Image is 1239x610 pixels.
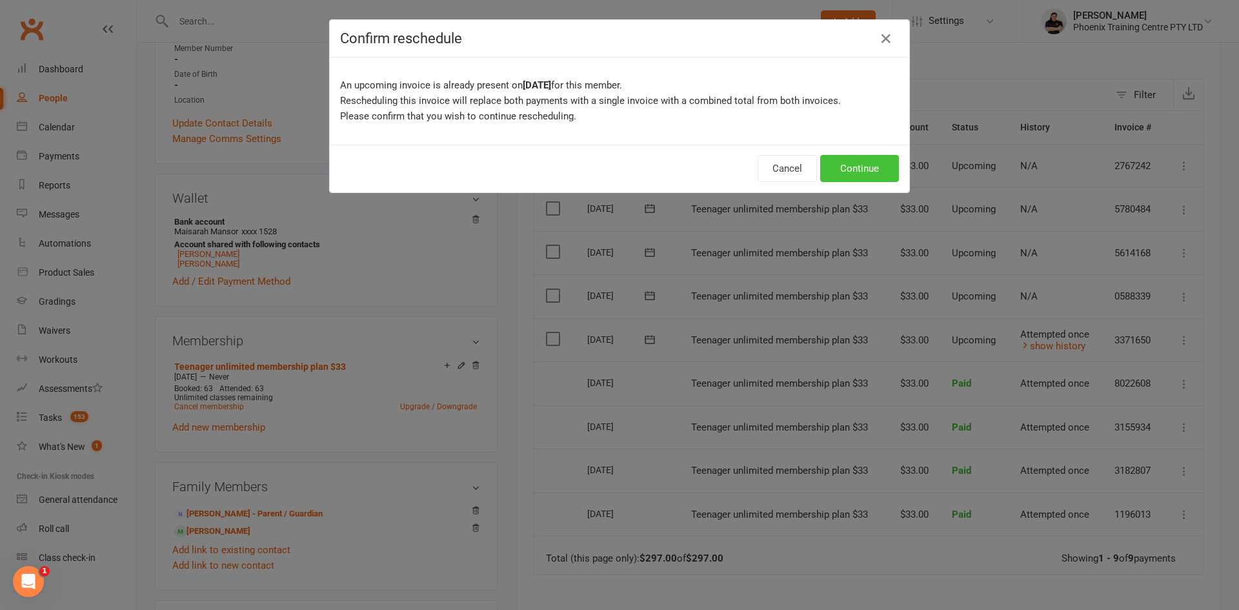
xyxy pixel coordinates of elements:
[340,77,899,124] p: An upcoming invoice is already present on for this member. Rescheduling this invoice will replace...
[39,566,50,576] span: 1
[876,28,896,49] button: Close
[820,155,899,182] button: Continue
[340,30,899,46] h4: Confirm reschedule
[523,79,551,91] b: [DATE]
[758,155,817,182] button: Cancel
[13,566,44,597] iframe: Intercom live chat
